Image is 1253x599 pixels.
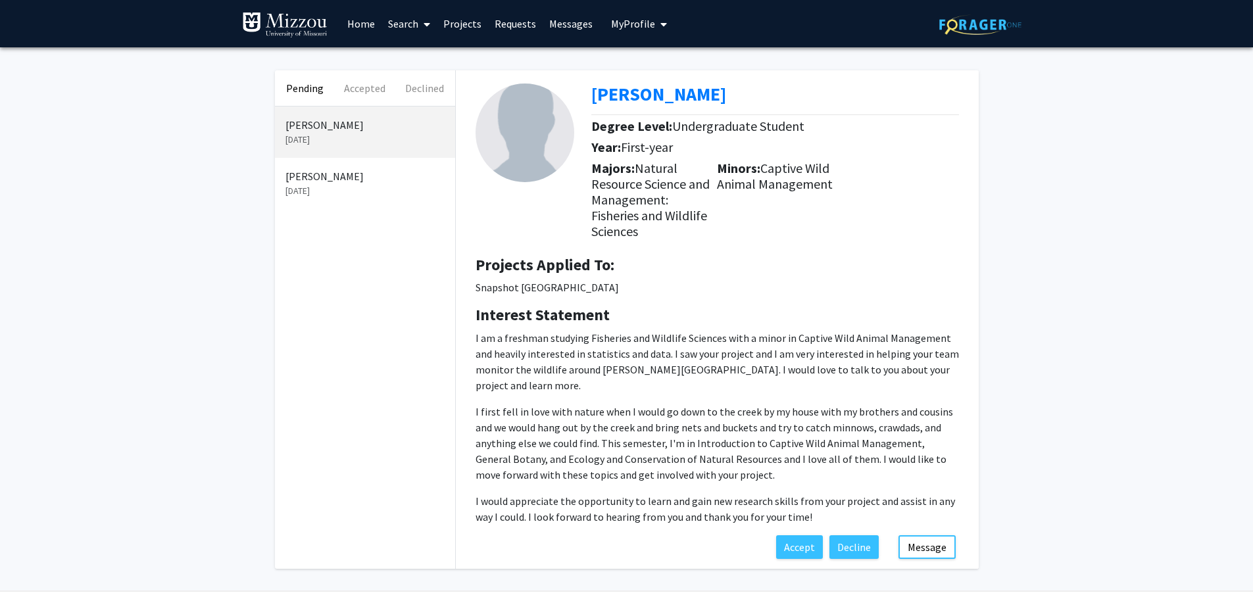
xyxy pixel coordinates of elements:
b: Projects Applied To: [476,254,614,275]
b: [PERSON_NAME] [591,82,726,106]
b: Degree Level: [591,118,672,134]
p: I would appreciate the opportunity to learn and gain new research skills from your project and as... [476,493,959,525]
p: Snapshot [GEOGRAPHIC_DATA] [476,279,959,295]
b: Interest Statement [476,304,610,325]
b: Year: [591,139,621,155]
p: [PERSON_NAME] [285,168,445,184]
p: [DATE] [285,133,445,147]
span: Captive Wild Animal Management [717,160,833,192]
b: Minors: [717,160,760,176]
a: Requests [488,1,543,47]
button: Message [898,535,956,559]
span: First-year [621,139,673,155]
button: Decline [829,535,879,559]
button: Accept [776,535,823,559]
p: [DATE] [285,184,445,198]
span: Natural Resource Science and Management: Fisheries and Wildlife Sciences [591,160,710,239]
button: Pending [275,70,335,106]
img: Profile Picture [476,84,574,182]
button: Declined [395,70,455,106]
a: Projects [437,1,488,47]
span: My Profile [611,17,655,30]
a: Home [341,1,381,47]
p: I first fell in love with nature when I would go down to the creek by my house with my brothers a... [476,404,959,483]
img: University of Missouri Logo [242,12,328,38]
p: I am a freshman studying Fisheries and Wildlife Sciences with a minor in Captive Wild Animal Mana... [476,330,959,393]
a: Messages [543,1,599,47]
a: Opens in a new tab [591,82,726,106]
img: ForagerOne Logo [939,14,1021,35]
b: Majors: [591,160,635,176]
a: Search [381,1,437,47]
p: [PERSON_NAME] [285,117,445,133]
span: Undergraduate Student [672,118,804,134]
button: Accepted [335,70,395,106]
